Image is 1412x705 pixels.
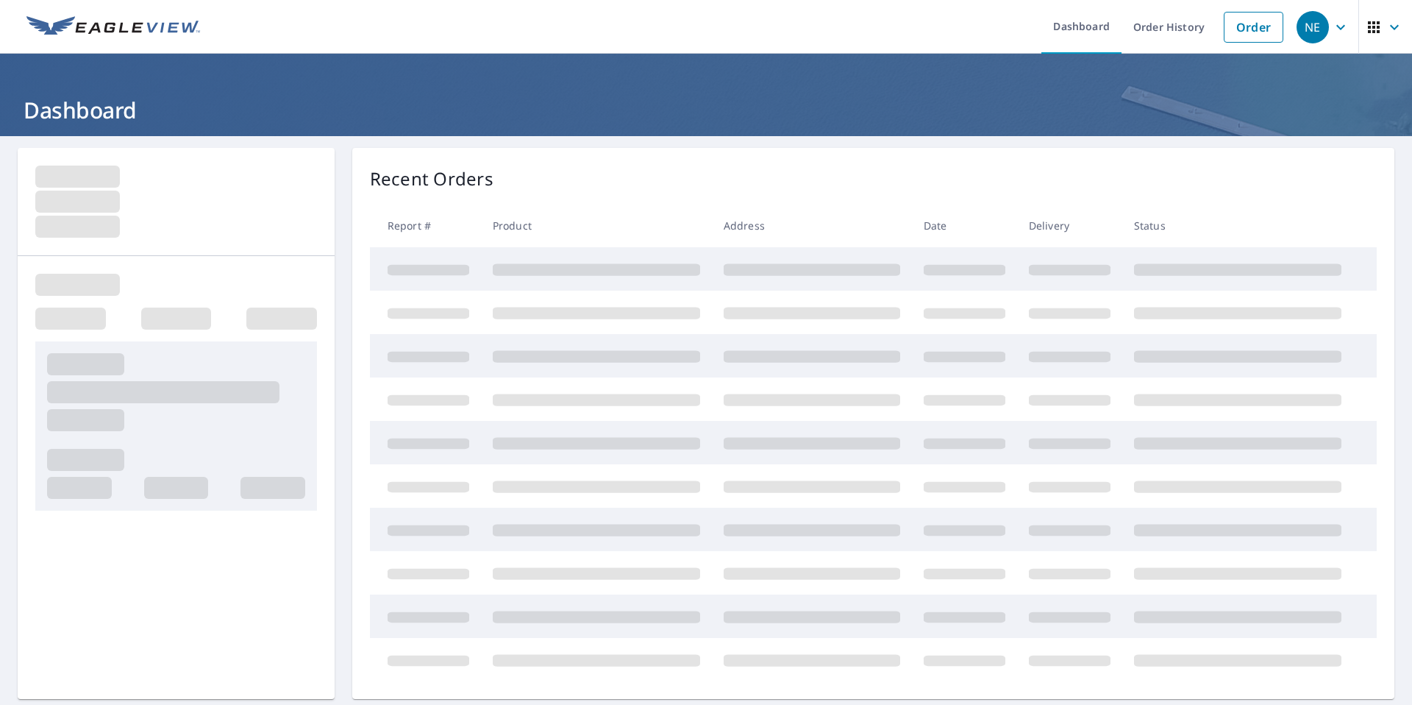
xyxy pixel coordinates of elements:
th: Address [712,204,912,247]
th: Status [1122,204,1353,247]
th: Delivery [1017,204,1122,247]
img: EV Logo [26,16,200,38]
th: Date [912,204,1017,247]
h1: Dashboard [18,95,1394,125]
div: NE [1297,11,1329,43]
p: Recent Orders [370,166,493,192]
th: Product [481,204,712,247]
a: Order [1224,12,1283,43]
th: Report # [370,204,481,247]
